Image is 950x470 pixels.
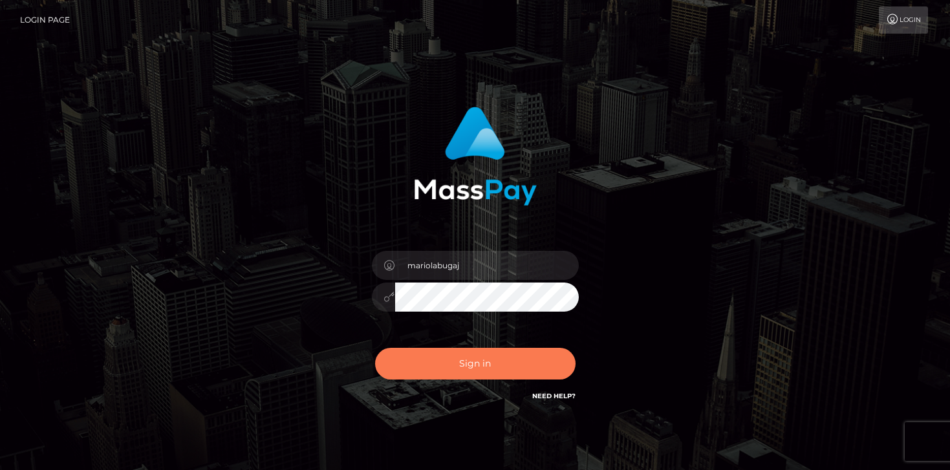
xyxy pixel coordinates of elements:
a: Need Help? [532,392,576,400]
img: MassPay Login [414,107,537,206]
a: Login [879,6,928,34]
a: Login Page [20,6,70,34]
button: Sign in [375,348,576,379]
input: Username... [395,251,579,280]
